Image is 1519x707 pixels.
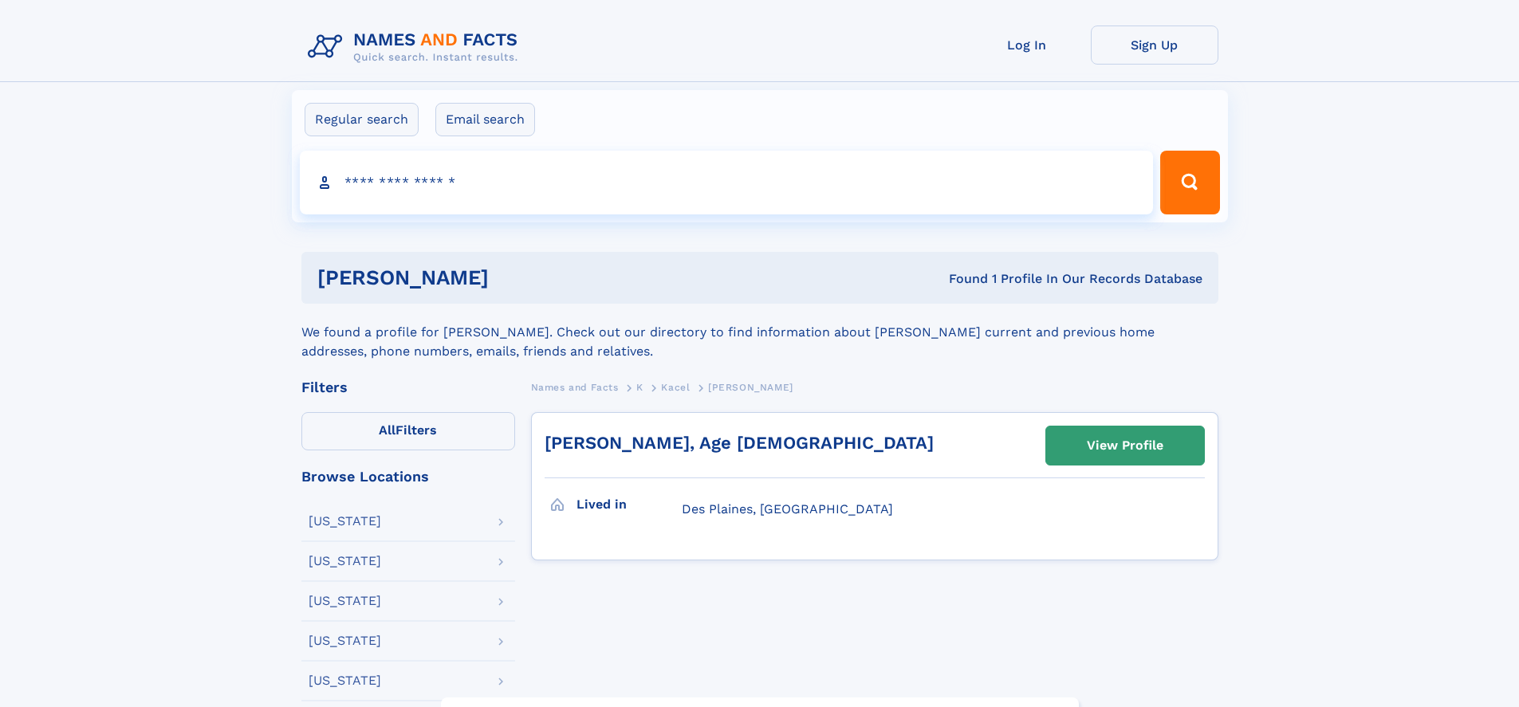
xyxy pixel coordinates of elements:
a: Sign Up [1091,26,1218,65]
span: Des Plaines, [GEOGRAPHIC_DATA] [682,501,893,517]
div: We found a profile for [PERSON_NAME]. Check out our directory to find information about [PERSON_N... [301,304,1218,361]
a: View Profile [1046,426,1204,465]
label: Email search [435,103,535,136]
a: Names and Facts [531,377,619,397]
div: View Profile [1087,427,1163,464]
span: [PERSON_NAME] [708,382,793,393]
span: Kacel [661,382,690,393]
div: [US_STATE] [309,674,381,687]
div: Filters [301,380,515,395]
span: All [379,422,395,438]
label: Regular search [305,103,419,136]
input: search input [300,151,1154,214]
span: K [636,382,643,393]
a: Kacel [661,377,690,397]
img: Logo Names and Facts [301,26,531,69]
div: [US_STATE] [309,595,381,607]
label: Filters [301,412,515,450]
a: K [636,377,643,397]
h3: Lived in [577,491,682,518]
a: [PERSON_NAME], Age [DEMOGRAPHIC_DATA] [545,433,934,453]
h1: [PERSON_NAME] [317,268,719,288]
div: Browse Locations [301,469,515,484]
button: Search Button [1160,151,1219,214]
div: [US_STATE] [309,634,381,647]
div: [US_STATE] [309,555,381,568]
div: [US_STATE] [309,515,381,528]
a: Log In [963,26,1091,65]
div: Found 1 Profile In Our Records Database [718,270,1202,288]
